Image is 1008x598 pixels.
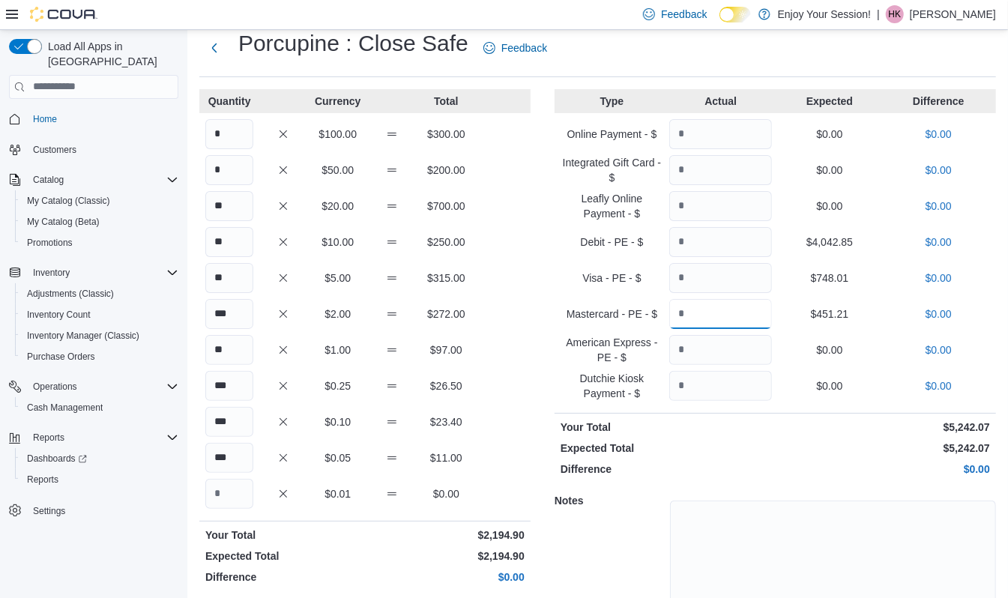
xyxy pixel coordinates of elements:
input: Quantity [669,263,772,293]
input: Quantity [669,155,772,185]
p: | [877,5,880,23]
input: Quantity [205,371,253,401]
input: Quantity [205,191,253,221]
p: $0.00 [887,342,990,357]
p: Expected [778,94,881,109]
a: Home [27,110,63,128]
input: Quantity [205,335,253,365]
p: $100.00 [314,127,362,142]
span: Inventory Count [27,309,91,321]
h1: Porcupine : Close Safe [238,28,468,58]
span: Reports [27,474,58,486]
span: Cash Management [21,399,178,417]
a: Settings [27,502,71,520]
p: $1.00 [314,342,362,357]
p: $0.05 [314,450,362,465]
span: Reports [33,432,64,444]
p: $26.50 [422,378,470,393]
p: $0.25 [314,378,362,393]
span: Load All Apps in [GEOGRAPHIC_DATA] [42,39,178,69]
span: Home [33,113,57,125]
p: $200.00 [422,163,470,178]
p: Expected Total [205,549,362,564]
span: Reports [27,429,178,447]
a: Reports [21,471,64,489]
p: Difference [205,570,362,585]
p: Integrated Gift Card - $ [561,155,663,185]
input: Dark Mode [719,7,751,22]
p: $97.00 [422,342,470,357]
span: Reports [21,471,178,489]
a: Promotions [21,234,79,252]
span: Feedback [501,40,547,55]
input: Quantity [669,299,772,329]
nav: Complex example [9,102,178,561]
input: Quantity [205,407,253,437]
p: Quantity [205,94,253,109]
p: $0.00 [368,570,525,585]
p: Actual [669,94,772,109]
p: $748.01 [778,271,881,286]
input: Quantity [669,371,772,401]
p: Visa - PE - $ [561,271,663,286]
span: Cash Management [27,402,103,414]
a: Adjustments (Classic) [21,285,120,303]
span: Adjustments (Classic) [21,285,178,303]
a: Customers [27,141,82,159]
p: $0.00 [887,306,990,321]
button: Inventory [3,262,184,283]
p: American Express - PE - $ [561,335,663,365]
a: Cash Management [21,399,109,417]
span: Purchase Orders [21,348,178,366]
p: $0.00 [887,199,990,214]
span: Inventory [33,267,70,279]
p: Enjoy Your Session! [778,5,872,23]
span: Customers [27,140,178,159]
a: Inventory Count [21,306,97,324]
span: Promotions [27,237,73,249]
h5: Notes [555,486,667,516]
input: Quantity [205,263,253,293]
button: My Catalog (Beta) [15,211,184,232]
span: My Catalog (Classic) [27,195,110,207]
p: $315.00 [422,271,470,286]
p: $50.00 [314,163,362,178]
p: $2,194.90 [368,528,525,543]
p: $10.00 [314,235,362,250]
span: Inventory Manager (Classic) [21,327,178,345]
button: Inventory Manager (Classic) [15,325,184,346]
p: Mastercard - PE - $ [561,306,663,321]
p: $300.00 [422,127,470,142]
p: Total [422,94,470,109]
p: Type [561,94,663,109]
div: Harpreet Kaur [886,5,904,23]
p: $0.00 [778,378,881,393]
a: Feedback [477,33,553,63]
span: Settings [27,501,178,519]
span: Settings [33,505,65,517]
input: Quantity [205,119,253,149]
span: Operations [27,378,178,396]
button: Operations [27,378,83,396]
button: Operations [3,376,184,397]
button: My Catalog (Classic) [15,190,184,211]
p: $2,194.90 [368,549,525,564]
p: Your Total [205,528,362,543]
p: $23.40 [422,414,470,429]
button: Inventory [27,264,76,282]
input: Quantity [669,191,772,221]
button: Purchase Orders [15,346,184,367]
p: $0.00 [887,271,990,286]
input: Quantity [205,479,253,509]
p: $5.00 [314,271,362,286]
button: Catalog [3,169,184,190]
button: Adjustments (Classic) [15,283,184,304]
input: Quantity [669,227,772,257]
p: Difference [887,94,990,109]
span: Catalog [33,174,64,186]
p: $0.00 [887,127,990,142]
span: Inventory [27,264,178,282]
input: Quantity [205,299,253,329]
button: Cash Management [15,397,184,418]
p: $0.00 [778,163,881,178]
